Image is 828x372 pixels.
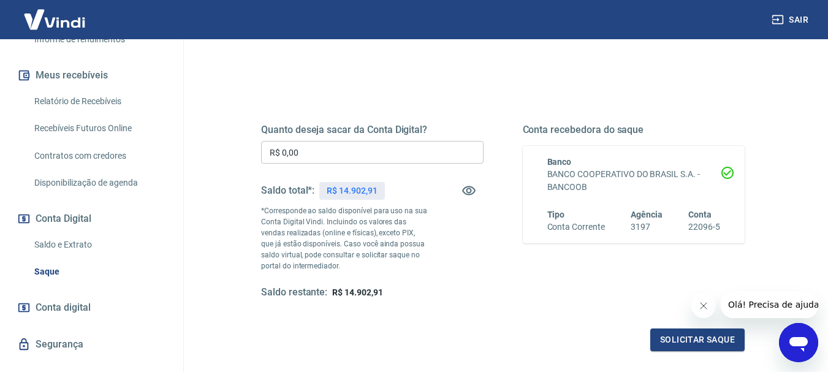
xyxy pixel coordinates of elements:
[688,221,720,233] h6: 22096-5
[523,124,745,136] h5: Conta recebedora do saque
[15,205,169,232] button: Conta Digital
[261,286,327,299] h5: Saldo restante:
[36,299,91,316] span: Conta digital
[547,168,721,194] h6: BANCO COOPERATIVO DO BRASIL S.A. - BANCOOB
[29,259,169,284] a: Saque
[15,294,169,321] a: Conta digital
[650,328,745,351] button: Solicitar saque
[7,9,103,18] span: Olá! Precisa de ajuda?
[261,124,484,136] h5: Quanto deseja sacar da Conta Digital?
[769,9,813,31] button: Sair
[327,184,377,197] p: R$ 14.902,91
[547,221,605,233] h6: Conta Corrente
[29,116,169,141] a: Recebíveis Futuros Online
[29,27,169,52] a: Informe de rendimentos
[332,287,382,297] span: R$ 14.902,91
[29,170,169,195] a: Disponibilização de agenda
[29,89,169,114] a: Relatório de Recebíveis
[779,323,818,362] iframe: Botão para abrir a janela de mensagens
[631,221,663,233] h6: 3197
[261,184,314,197] h5: Saldo total*:
[261,205,428,271] p: *Corresponde ao saldo disponível para uso na sua Conta Digital Vindi. Incluindo os valores das ve...
[547,210,565,219] span: Tipo
[631,210,663,219] span: Agência
[691,294,716,318] iframe: Fechar mensagem
[15,331,169,358] a: Segurança
[721,291,818,318] iframe: Mensagem da empresa
[688,210,712,219] span: Conta
[15,1,94,38] img: Vindi
[29,143,169,169] a: Contratos com credores
[29,232,169,257] a: Saldo e Extrato
[15,62,169,89] button: Meus recebíveis
[547,157,572,167] span: Banco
